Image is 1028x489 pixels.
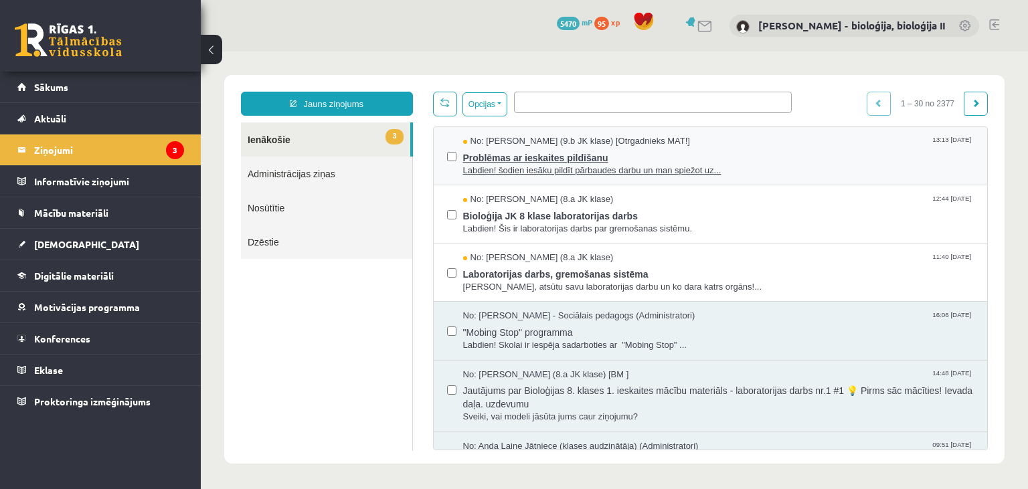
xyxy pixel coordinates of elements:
[34,364,63,376] span: Eklase
[262,84,774,125] a: No: [PERSON_NAME] (9.b JK klase) [Otrgadnieks MAT!] 13:13 [DATE] Problēmas ar ieskaites pildīšanu...
[34,166,184,197] legend: Informatīvie ziņojumi
[40,40,212,64] a: Jauns ziņojums
[262,113,774,126] span: Labdien! šodien iesāku pildīt pārbaudes darbu un man spiežot uz...
[262,389,774,430] a: No: Anda Laine Jātniece (klases audzinātāja) (Administratori) 09:51 [DATE]
[17,166,184,197] a: Informatīvie ziņojumi
[40,173,211,207] a: Dzēstie
[736,20,750,33] img: Elza Saulīte - bioloģija, bioloģija II
[262,213,774,229] span: Laboratorijas darbs, gremošanas sistēma
[185,78,202,93] span: 3
[34,207,108,219] span: Mācību materiāli
[40,105,211,139] a: Administrācijas ziņas
[262,258,774,300] a: No: [PERSON_NAME] - Sociālais pedagogs (Administratori) 16:06 [DATE] "Mobing Stop" programma Labd...
[17,197,184,228] a: Mācību materiāli
[557,17,580,30] span: 5470
[262,329,774,359] span: Jautājums par Bioloģijas 8. klases 1. ieskaites mācību materiāls - laboratorijas darbs nr.1 #1 💡 ...
[262,171,774,184] span: Labdien! Šis ir laboratorijas darbs par gremošanas sistēmu.
[34,270,114,282] span: Digitālie materiāli
[34,81,68,93] span: Sākums
[262,142,413,155] span: No: [PERSON_NAME] (8.a JK klase)
[166,141,184,159] i: 3
[34,134,184,165] legend: Ziņojumi
[594,17,626,27] a: 95 xp
[262,271,774,288] span: "Mobing Stop" programma
[262,200,413,213] span: No: [PERSON_NAME] (8.a JK klase)
[729,142,773,152] span: 12:44 [DATE]
[40,71,209,105] a: 3Ienākošie
[17,355,184,385] a: Eklase
[17,386,184,417] a: Proktoringa izmēģinājums
[40,139,211,173] a: Nosūtītie
[262,142,774,183] a: No: [PERSON_NAME] (8.a JK klase) 12:44 [DATE] Bioloģija JK 8 klase laboratorijas darbs Labdien! Š...
[262,359,774,372] span: Sveiki, vai modeli jāsūta jums caur ziņojumu?
[262,96,774,113] span: Problēmas ar ieskaites pildīšanu
[262,229,774,242] span: [PERSON_NAME], atsūtu savu laboratorijas darbu un ko dara katrs orgāns!...
[17,72,184,102] a: Sākums
[17,229,184,260] a: [DEMOGRAPHIC_DATA]
[262,84,489,96] span: No: [PERSON_NAME] (9.b JK klase) [Otrgadnieks MAT!]
[262,41,307,65] button: Opcijas
[262,317,774,372] a: No: [PERSON_NAME] (8.a JK klase) [BM ] 14:48 [DATE] Jautājums par Bioloģijas 8. klases 1. ieskait...
[17,292,184,322] a: Motivācijas programma
[17,323,184,354] a: Konferences
[611,17,620,27] span: xp
[34,112,66,124] span: Aktuāli
[262,317,428,330] span: No: [PERSON_NAME] (8.a JK klase) [BM ]
[34,238,139,250] span: [DEMOGRAPHIC_DATA]
[34,301,140,313] span: Motivācijas programma
[582,17,592,27] span: mP
[262,258,495,271] span: No: [PERSON_NAME] - Sociālais pedagogs (Administratori)
[262,389,498,401] span: No: Anda Laine Jātniece (klases audzinātāja) (Administratori)
[17,103,184,134] a: Aktuāli
[34,395,151,407] span: Proktoringa izmēģinājums
[729,317,773,327] span: 14:48 [DATE]
[17,134,184,165] a: Ziņojumi3
[262,288,774,300] span: Labdien! Skolai ir iespēja sadarboties ar "Mobing Stop" ...
[17,260,184,291] a: Digitālie materiāli
[262,200,774,241] a: No: [PERSON_NAME] (8.a JK klase) 11:40 [DATE] Laboratorijas darbs, gremošanas sistēma [PERSON_NAM...
[729,258,773,268] span: 16:06 [DATE]
[594,17,609,30] span: 95
[690,40,764,64] span: 1 – 30 no 2377
[557,17,592,27] a: 5470 mP
[758,19,945,32] a: [PERSON_NAME] - bioloģija, bioloģija II
[262,155,774,171] span: Bioloģija JK 8 klase laboratorijas darbs
[34,332,90,345] span: Konferences
[729,389,773,399] span: 09:51 [DATE]
[729,200,773,210] span: 11:40 [DATE]
[15,23,122,57] a: Rīgas 1. Tālmācības vidusskola
[729,84,773,94] span: 13:13 [DATE]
